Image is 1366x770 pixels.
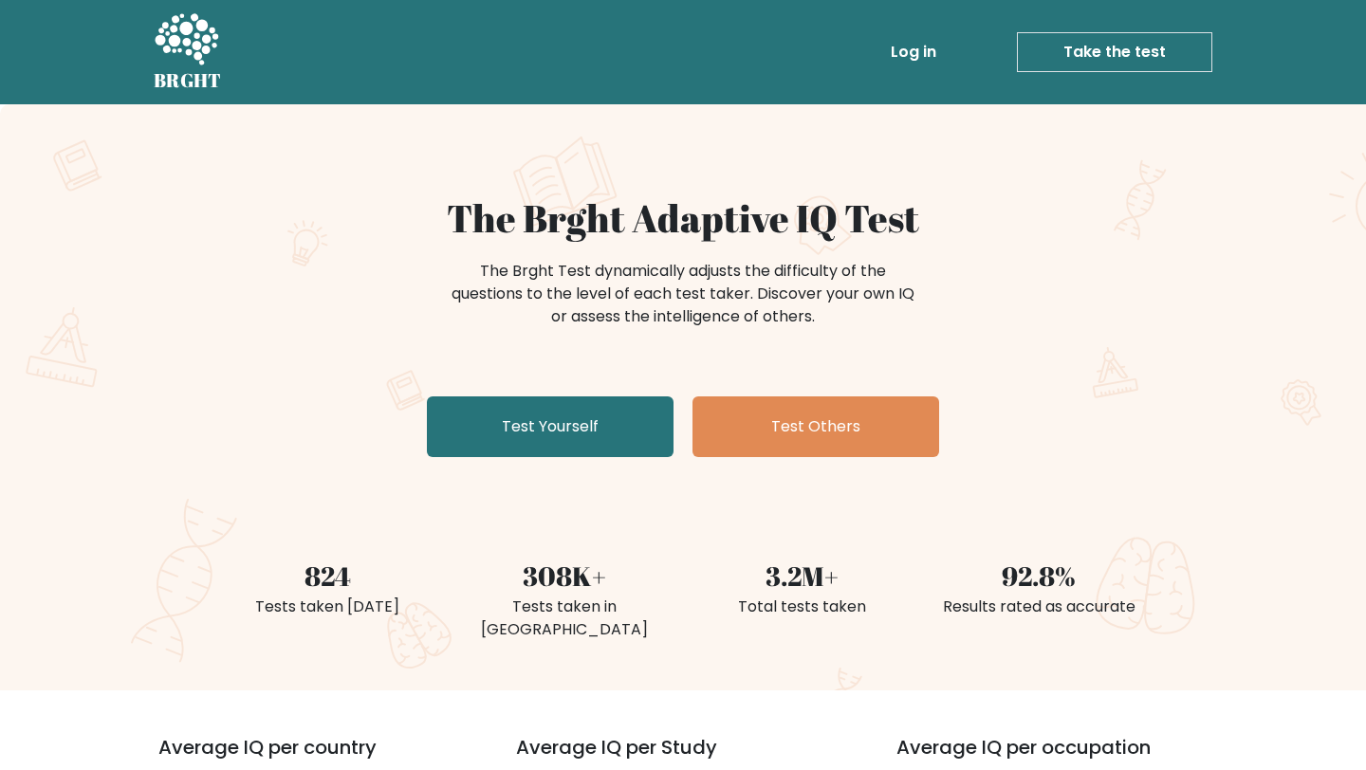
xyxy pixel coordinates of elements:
h5: BRGHT [154,69,222,92]
a: Log in [883,33,944,71]
div: The Brght Test dynamically adjusts the difficulty of the questions to the level of each test take... [446,260,920,328]
div: Results rated as accurate [932,596,1146,618]
div: 3.2M+ [694,556,909,596]
a: BRGHT [154,8,222,97]
a: Test Others [692,396,939,457]
a: Test Yourself [427,396,674,457]
div: 308K+ [457,556,672,596]
h1: The Brght Adaptive IQ Test [220,195,1146,241]
div: Tests taken in [GEOGRAPHIC_DATA] [457,596,672,641]
a: Take the test [1017,32,1212,72]
div: Total tests taken [694,596,909,618]
div: 824 [220,556,434,596]
div: Tests taken [DATE] [220,596,434,618]
div: 92.8% [932,556,1146,596]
